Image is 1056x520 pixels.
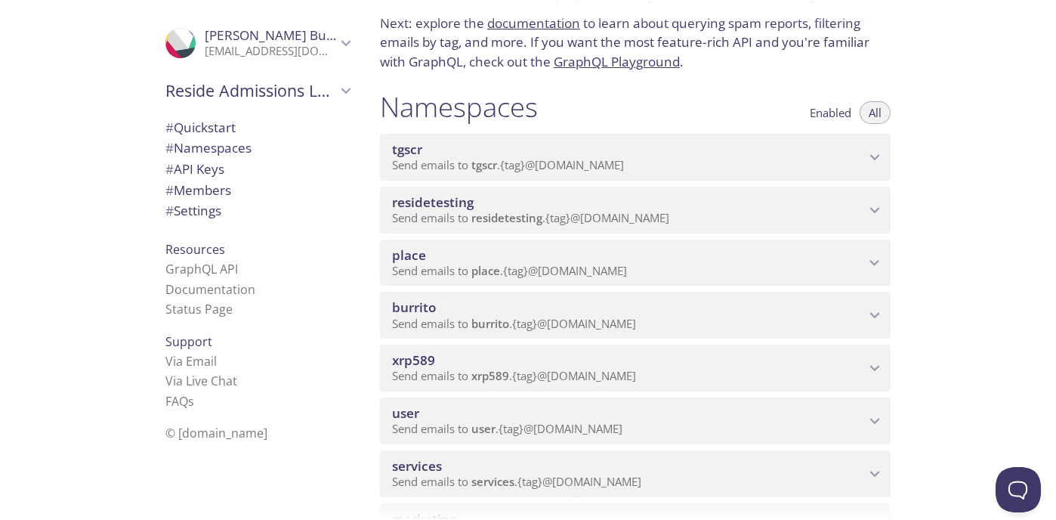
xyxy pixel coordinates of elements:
[165,181,231,199] span: Members
[188,393,194,410] span: s
[380,134,891,181] div: tgscr namespace
[380,398,891,444] div: user namespace
[471,368,509,383] span: xrp589
[165,202,221,219] span: Settings
[153,180,362,201] div: Members
[392,299,436,316] span: burrito
[380,14,891,72] p: Next: explore the to learn about querying spam reports, filtering emails by tag, and more. If you...
[153,117,362,138] div: Quickstart
[165,119,236,136] span: Quickstart
[380,187,891,234] div: residetesting namespace
[392,457,442,475] span: services
[380,345,891,392] div: xrp589 namespace
[165,160,224,178] span: API Keys
[487,14,580,32] a: documentation
[471,263,500,278] span: place
[153,18,362,68] div: Viktor Bukovetskiy
[165,160,174,178] span: #
[392,368,636,383] span: Send emails to . {tag} @[DOMAIN_NAME]
[860,101,891,124] button: All
[471,421,496,436] span: user
[392,246,426,264] span: place
[380,450,891,497] div: services namespace
[165,301,233,317] a: Status Page
[380,292,891,339] div: burrito namespace
[165,353,217,370] a: Via Email
[153,200,362,221] div: Team Settings
[165,139,252,156] span: Namespaces
[165,261,238,277] a: GraphQL API
[165,281,255,298] a: Documentation
[205,26,382,44] span: [PERSON_NAME] Bukovetskiy
[471,316,509,331] span: burrito
[165,202,174,219] span: #
[471,474,514,489] span: services
[380,90,538,124] h1: Namespaces
[380,240,891,286] div: place namespace
[554,53,680,70] a: GraphQL Playground
[165,80,336,101] span: Reside Admissions LLC team
[153,71,362,110] div: Reside Admissions LLC team
[392,263,627,278] span: Send emails to . {tag} @[DOMAIN_NAME]
[165,241,225,258] span: Resources
[165,139,174,156] span: #
[996,467,1041,512] iframe: Help Scout Beacon - Open
[165,425,267,441] span: © [DOMAIN_NAME]
[471,210,542,225] span: residetesting
[165,393,194,410] a: FAQ
[165,333,212,350] span: Support
[801,101,860,124] button: Enabled
[392,404,419,422] span: user
[165,373,237,389] a: Via Live Chat
[392,193,474,211] span: residetesting
[471,157,497,172] span: tgscr
[392,316,636,331] span: Send emails to . {tag} @[DOMAIN_NAME]
[392,157,624,172] span: Send emails to . {tag} @[DOMAIN_NAME]
[153,138,362,159] div: Namespaces
[392,474,641,489] span: Send emails to . {tag} @[DOMAIN_NAME]
[392,141,422,158] span: tgscr
[153,159,362,180] div: API Keys
[205,44,336,59] p: [EMAIL_ADDRESS][DOMAIN_NAME]
[165,119,174,136] span: #
[392,210,669,225] span: Send emails to . {tag} @[DOMAIN_NAME]
[392,421,622,436] span: Send emails to . {tag} @[DOMAIN_NAME]
[165,181,174,199] span: #
[392,351,435,369] span: xrp589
